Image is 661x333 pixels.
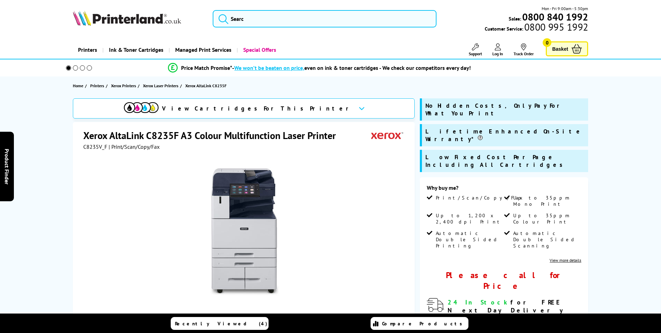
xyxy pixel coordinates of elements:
span: Low Fixed Cost Per Page Including All Cartridges [425,153,585,169]
div: modal_delivery [427,298,581,330]
span: Mon - Fri 9:00am - 5:30pm [542,5,588,12]
span: Ink & Toner Cartridges [109,41,163,59]
a: Support [469,43,482,56]
input: Searc [213,10,437,27]
span: Price Match Promise* [181,64,232,71]
a: Printers [73,41,102,59]
a: Special Offers [237,41,281,59]
span: We won’t be beaten on price, [234,64,304,71]
a: Home [73,82,85,89]
a: Printerland Logo [73,10,204,27]
img: Printerland Logo [73,10,181,26]
span: Xerox Printers [111,82,136,89]
span: Up to 1,200 x 2,400 dpi Print [436,212,502,225]
span: Xerox AltaLink C8235F [185,82,227,89]
a: Compare Products [371,317,468,330]
span: Print/Scan/Copy/Fax [436,195,525,201]
span: Support [469,51,482,56]
div: Please call for Price [427,270,581,291]
span: 0800 995 1992 [523,24,588,30]
span: Sales: [509,15,521,22]
li: modal_Promise [57,62,583,74]
span: Product Finder [3,149,10,185]
a: 0800 840 1992 [521,14,588,20]
div: for FREE Next Day Delivery [448,298,581,314]
span: Automatic Double Sided Printing [436,230,502,249]
a: Xerox AltaLink C8235F [185,82,228,89]
a: View more details [550,258,581,263]
span: 0 [543,38,551,47]
span: Lifetime Enhanced On-Site Warranty* [425,128,585,143]
div: Why buy me? [427,184,581,195]
span: No Hidden Costs, Only Pay For What You Print [425,102,585,117]
span: Home [73,82,83,89]
img: View Cartridges [124,102,159,113]
a: Basket 0 [546,41,588,56]
a: Xerox Printers [111,82,138,89]
span: Customer Service: [485,24,588,32]
a: Managed Print Services [169,41,237,59]
span: Printers [90,82,104,89]
div: - even on ink & toner cartridges - We check our competitors every day! [232,64,471,71]
span: View Cartridges For This Printer [162,105,353,112]
b: 0800 840 1992 [522,10,588,23]
span: Xerox Laser Printers [143,82,178,89]
span: | Print/Scan/Copy/Fax [109,143,160,150]
h1: Xerox AltaLink C8235F A3 Colour Multifunction Laser Printer [83,129,343,142]
a: Printers [90,82,106,89]
span: Up to 35ppm Mono Print [513,195,580,207]
img: Xerox AltaLink C8235F [177,164,313,300]
span: Basket [552,44,568,54]
span: Up to 35ppm Colour Print [513,212,580,225]
a: Track Order [514,43,534,56]
span: C8235V_F [83,143,107,150]
span: Automatic Double Sided Scanning [513,230,580,249]
a: Log In [492,43,503,56]
img: Xerox [371,129,403,142]
span: Compare Products [382,320,466,327]
span: 24 In Stock [448,298,510,306]
span: Recently Viewed (4) [175,320,268,327]
span: Log In [492,51,503,56]
a: Xerox Laser Printers [143,82,180,89]
a: Ink & Toner Cartridges [102,41,169,59]
a: Recently Viewed (4) [171,317,269,330]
